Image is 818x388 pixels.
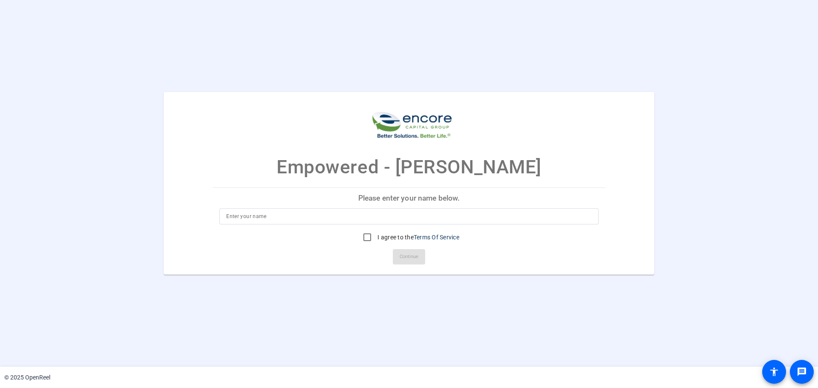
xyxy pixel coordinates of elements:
label: I agree to the [376,233,459,241]
a: Terms Of Service [414,234,459,241]
mat-icon: message [797,367,807,377]
div: © 2025 OpenReel [4,373,50,382]
p: Empowered - [PERSON_NAME] [277,153,541,181]
input: Enter your name [226,211,592,221]
p: Please enter your name below. [213,188,605,208]
mat-icon: accessibility [769,367,779,377]
img: company-logo [366,101,452,140]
